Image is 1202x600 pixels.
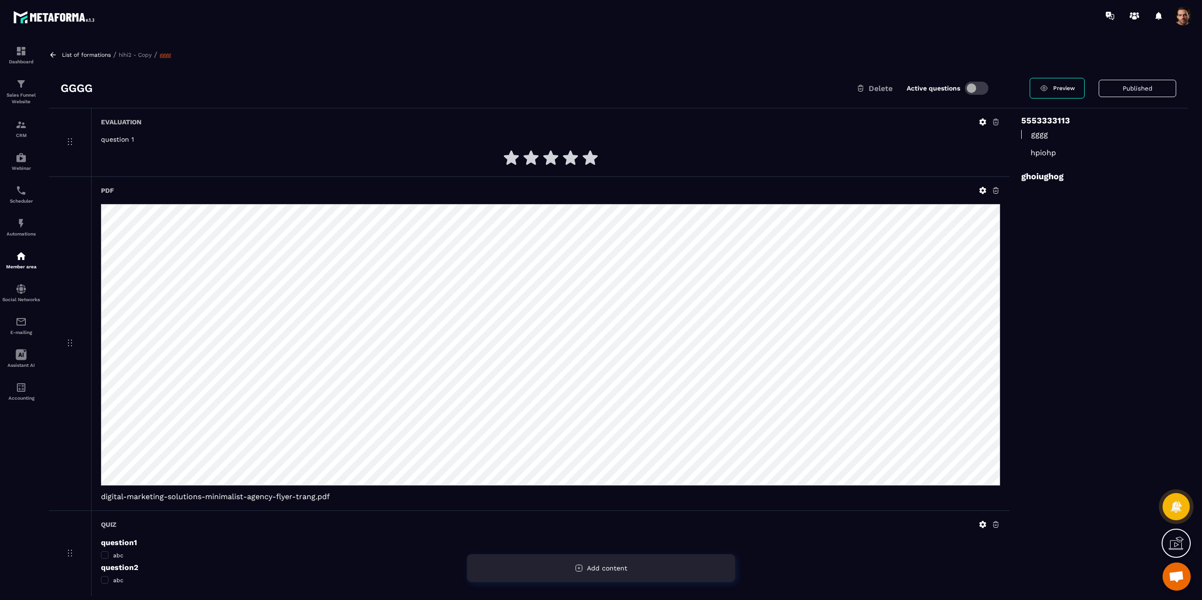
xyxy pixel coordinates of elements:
a: Preview [1030,78,1085,99]
a: gggg [160,52,171,58]
p: Social Networks [2,297,40,302]
span: digital-marketing-solutions-minimalist-agency-flyer-trang.pdf [101,492,1000,501]
span: abc [113,552,123,559]
h3: gggg [61,81,92,96]
span: / [113,50,116,59]
span: / [154,50,157,59]
img: automations [15,218,27,229]
img: formation [15,78,27,90]
a: emailemailE-mailing [2,309,40,342]
button: Published [1099,80,1176,97]
a: automationsautomationsAutomations [2,211,40,243]
img: formation [15,119,27,130]
a: formationformationSales Funnel Website [2,71,40,112]
h6: PDF [101,187,114,194]
img: logo [13,8,98,26]
div: Open chat [1163,562,1191,591]
label: Active questions [907,84,960,92]
span: Preview [1053,85,1075,91]
img: automations [15,152,27,163]
span: abc [113,577,123,584]
a: schedulerschedulerScheduler [2,178,40,211]
a: automationsautomationsMember area [2,243,40,276]
a: formationformationDashboard [2,38,40,71]
a: automationsautomationsWebinar [2,145,40,178]
h6: 5553333113 [1021,115,1176,125]
p: CRM [2,133,40,138]
span: Delete [869,84,893,93]
a: Assistant AI [2,342,40,375]
p: Member area [2,264,40,269]
img: accountant [15,382,27,393]
p: Dashboard [2,59,40,64]
h6: Evaluation [101,118,141,126]
img: social-network [15,283,27,295]
h5: question1 [101,538,1000,547]
a: List of formations [62,52,111,58]
p: E-mailing [2,330,40,335]
a: gggg [1021,130,1176,139]
h5: question2 [101,563,1000,572]
p: Accounting [2,395,40,401]
a: hihi2 - Copy [119,52,152,58]
a: hpiohp [1021,148,1176,157]
a: formationformationCRM [2,112,40,145]
span: Add content [587,564,627,572]
h6: ghoiughog [1021,171,1176,181]
p: Automations [2,231,40,236]
a: social-networksocial-networkSocial Networks [2,276,40,309]
h6: Quiz [101,521,116,528]
a: accountantaccountantAccounting [2,375,40,408]
img: formation [15,46,27,57]
img: automations [15,251,27,262]
p: Sales Funnel Website [2,92,40,105]
img: email [15,316,27,327]
p: Webinar [2,166,40,171]
img: scheduler [15,185,27,196]
p: Scheduler [2,198,40,204]
p: Assistant AI [2,363,40,368]
h5: question 1 [101,136,1000,143]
